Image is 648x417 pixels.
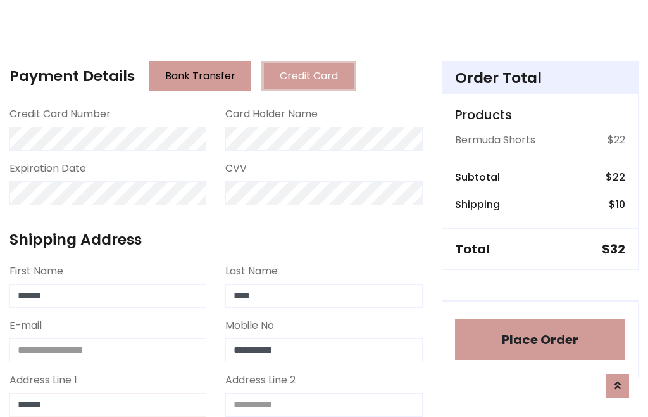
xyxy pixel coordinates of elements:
[455,132,535,148] p: Bermuda Shorts
[225,161,247,176] label: CVV
[9,264,63,279] label: First Name
[455,319,625,360] button: Place Order
[225,264,278,279] label: Last Name
[225,318,274,333] label: Mobile No
[9,373,77,388] label: Address Line 1
[455,198,500,210] h6: Shipping
[9,67,135,85] h4: Payment Details
[9,231,423,248] h4: Shipping Address
[455,69,625,87] h4: Order Total
[9,318,42,333] label: E-mail
[455,171,500,183] h6: Subtotal
[607,132,625,148] p: $22
[455,107,625,122] h5: Products
[606,171,625,183] h6: $
[609,198,625,210] h6: $
[602,241,625,257] h5: $
[261,61,356,91] button: Credit Card
[610,240,625,258] span: 32
[225,373,296,388] label: Address Line 2
[225,106,318,122] label: Card Holder Name
[149,61,251,91] button: Bank Transfer
[9,161,86,176] label: Expiration Date
[616,197,625,212] span: 10
[455,241,490,257] h5: Total
[9,106,111,122] label: Credit Card Number
[613,170,625,184] span: 22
